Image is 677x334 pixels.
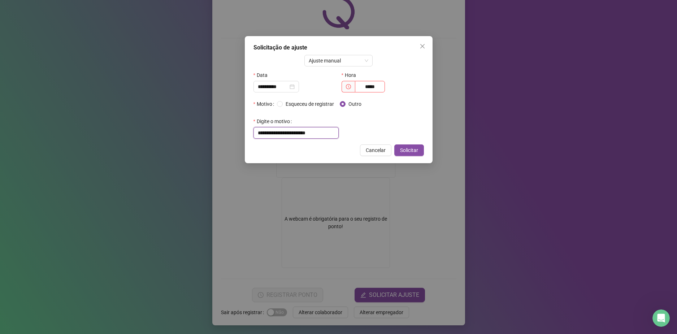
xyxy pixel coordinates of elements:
button: Cancelar [360,144,391,156]
span: Cancelar [366,146,386,154]
label: Hora [342,69,361,81]
div: Solicitação de ajuste [253,43,424,52]
span: Ajuste manual [309,55,368,66]
span: close [420,43,425,49]
iframe: Intercom live chat [652,309,670,327]
button: Solicitar [394,144,424,156]
span: Esqueceu de registrar [283,100,337,108]
span: Solicitar [400,146,418,154]
label: Digite o motivo [253,116,295,127]
button: Close [417,40,428,52]
label: Motivo [253,98,277,110]
span: Outro [346,100,364,108]
label: Data [253,69,272,81]
span: clock-circle [346,84,351,89]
